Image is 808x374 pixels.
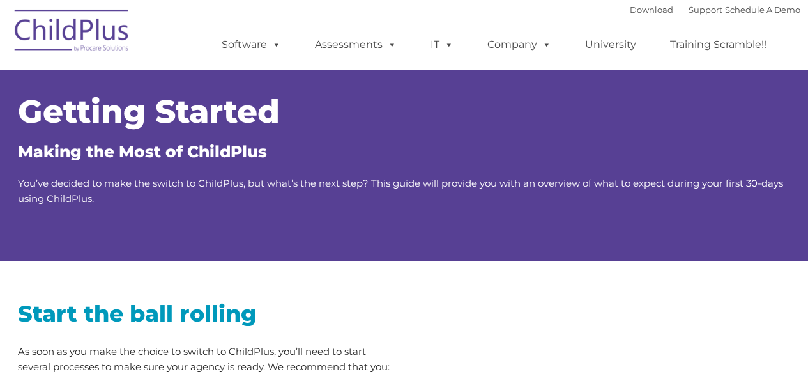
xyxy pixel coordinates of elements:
[18,142,267,161] span: Making the Most of ChildPlus
[18,177,783,205] span: You’ve decided to make the switch to ChildPlus, but what’s the next step? This guide will provide...
[630,4,800,15] font: |
[18,299,395,328] h2: Start the ball rolling
[18,92,280,131] span: Getting Started
[209,32,294,58] a: Software
[302,32,409,58] a: Assessments
[725,4,800,15] a: Schedule A Demo
[630,4,673,15] a: Download
[8,1,136,65] img: ChildPlus by Procare Solutions
[475,32,564,58] a: Company
[572,32,649,58] a: University
[689,4,722,15] a: Support
[657,32,779,58] a: Training Scramble!!
[418,32,466,58] a: IT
